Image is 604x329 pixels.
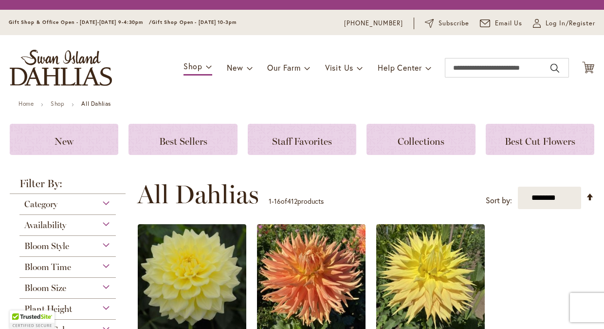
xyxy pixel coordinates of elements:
[24,220,66,231] span: Availability
[550,60,559,76] button: Search
[269,196,272,206] span: 1
[159,135,207,147] span: Best Sellers
[51,100,64,107] a: Shop
[137,180,259,209] span: All Dahlias
[287,196,297,206] span: 412
[267,62,300,73] span: Our Farm
[183,61,202,71] span: Shop
[55,135,73,147] span: New
[366,124,475,155] a: Collections
[480,19,523,28] a: Email Us
[227,62,243,73] span: New
[24,304,72,314] span: Plant Height
[274,196,281,206] span: 16
[24,199,57,210] span: Category
[128,124,237,155] a: Best Sellers
[344,19,403,28] a: [PHONE_NUMBER]
[10,50,112,86] a: store logo
[7,294,35,322] iframe: Launch Accessibility Center
[269,194,324,209] p: - of products
[486,192,512,210] label: Sort by:
[533,19,595,28] a: Log In/Register
[439,19,469,28] span: Subscribe
[272,135,332,147] span: Staff Favorites
[546,19,595,28] span: Log In/Register
[18,100,34,107] a: Home
[24,262,71,272] span: Bloom Time
[81,100,111,107] strong: All Dahlias
[425,19,469,28] a: Subscribe
[495,19,523,28] span: Email Us
[10,178,126,194] strong: Filter By:
[10,124,118,155] a: New
[398,135,444,147] span: Collections
[378,62,422,73] span: Help Center
[325,62,353,73] span: Visit Us
[152,19,237,25] span: Gift Shop Open - [DATE] 10-3pm
[248,124,356,155] a: Staff Favorites
[505,135,575,147] span: Best Cut Flowers
[24,241,69,252] span: Bloom Style
[486,124,594,155] a: Best Cut Flowers
[24,283,66,293] span: Bloom Size
[9,19,152,25] span: Gift Shop & Office Open - [DATE]-[DATE] 9-4:30pm /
